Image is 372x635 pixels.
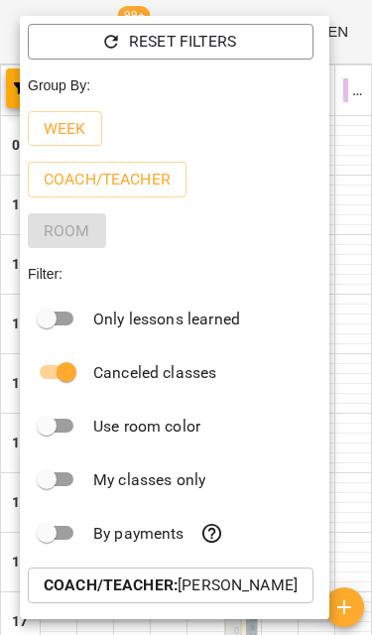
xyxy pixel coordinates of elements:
[28,162,186,197] button: Coach/Teacher
[93,522,185,546] p: By payments
[129,30,236,54] p: Reset Filters
[28,24,313,60] button: Reset Filters
[93,361,216,385] p: Canceled classes
[44,573,298,597] p: [PERSON_NAME]
[20,67,329,103] div: Group By:
[93,415,200,439] p: Use room color
[44,168,171,191] p: Coach/Teacher
[93,308,240,331] p: Only lessons learned
[28,568,313,603] button: Coach/Teacher:[PERSON_NAME]
[44,575,178,594] b: Coach/Teacher :
[28,111,102,147] button: Week
[93,468,205,492] p: My classes only
[44,117,86,141] p: Week
[20,256,329,292] div: Filter:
